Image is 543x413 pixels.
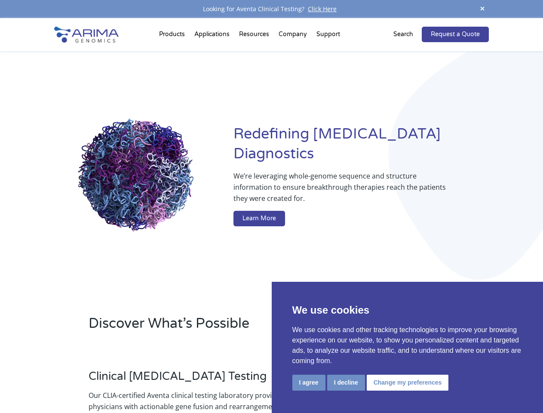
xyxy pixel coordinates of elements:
button: I agree [292,375,325,391]
p: We use cookies and other tracking technologies to improve your browsing experience on our website... [292,325,523,366]
p: Search [393,29,413,40]
h1: Redefining [MEDICAL_DATA] Diagnostics [233,124,489,170]
h2: Discover What’s Possible [89,314,374,340]
p: We use cookies [292,302,523,318]
a: Request a Quote [422,27,489,42]
button: Change my preferences [367,375,449,391]
a: Learn More [233,211,285,226]
div: Looking for Aventa Clinical Testing? [54,3,488,15]
a: Click Here [304,5,340,13]
h3: Clinical [MEDICAL_DATA] Testing [89,370,305,390]
p: We’re leveraging whole-genome sequence and structure information to ensure breakthrough therapies... [233,170,454,211]
img: Arima-Genomics-logo [54,27,119,43]
button: I decline [327,375,365,391]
